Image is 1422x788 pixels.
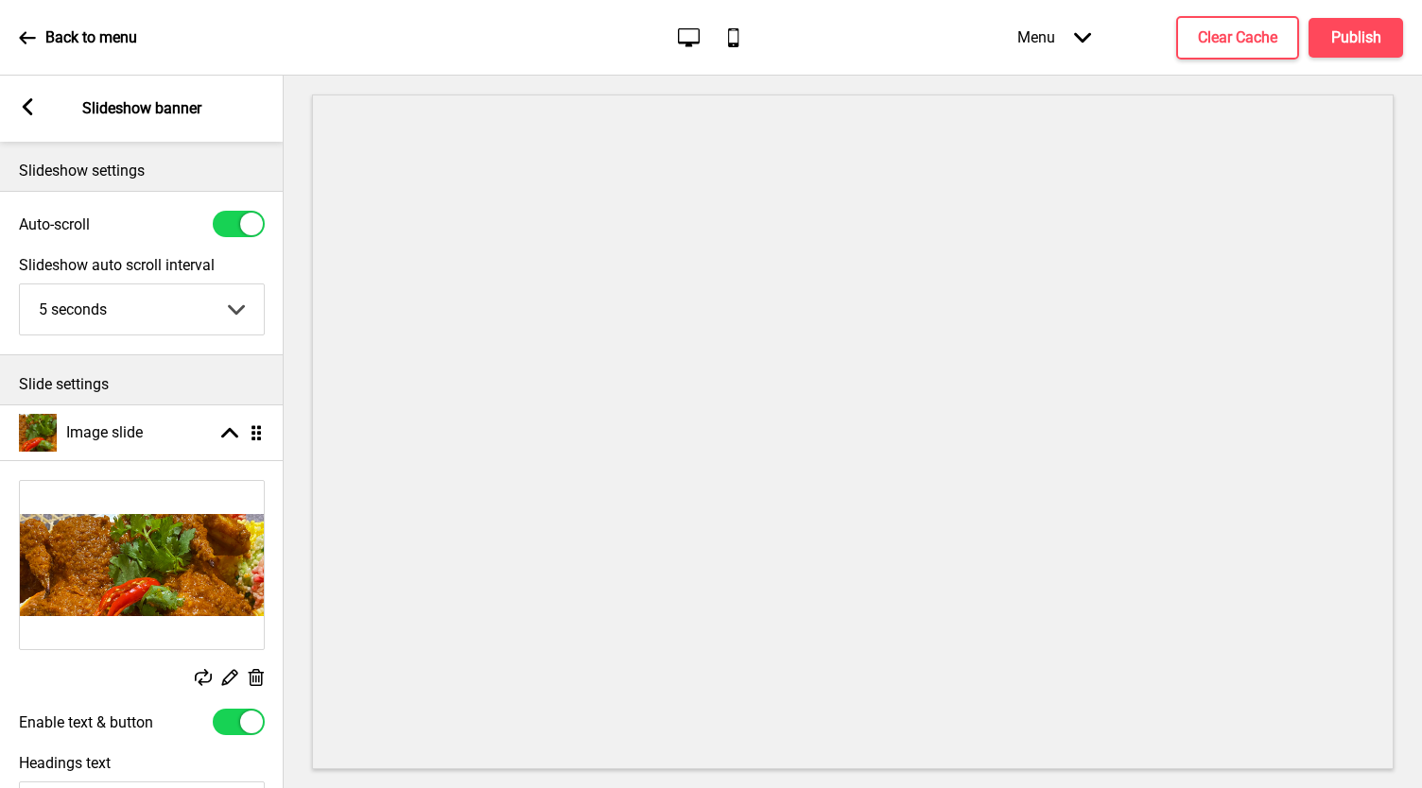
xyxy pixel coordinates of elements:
p: Slide settings [19,374,265,395]
p: Slideshow banner [82,98,201,119]
h4: Clear Cache [1198,27,1277,48]
div: Menu [998,9,1110,65]
h4: Image slide [66,422,143,443]
h4: Publish [1331,27,1381,48]
label: Auto-scroll [19,215,90,233]
a: Back to menu [19,12,137,63]
label: Slideshow auto scroll interval [19,256,265,274]
label: Headings text [19,754,111,772]
p: Slideshow settings [19,161,265,181]
img: Image [20,481,264,649]
button: Publish [1309,18,1403,58]
label: Enable text & button [19,713,153,731]
button: Clear Cache [1176,16,1299,60]
p: Back to menu [45,27,137,48]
